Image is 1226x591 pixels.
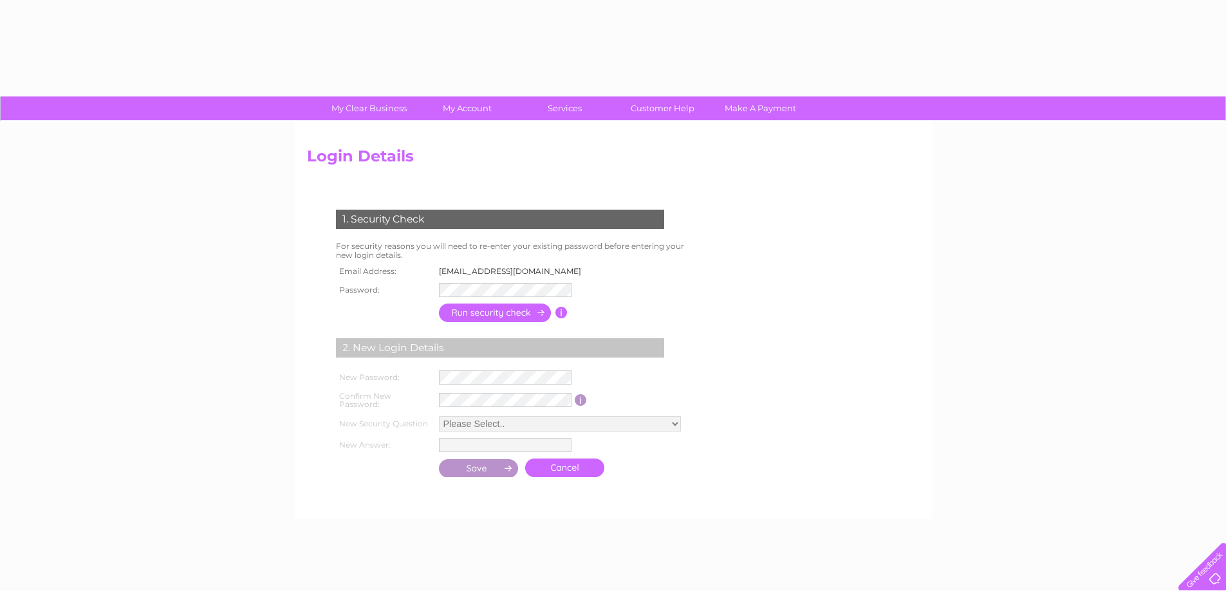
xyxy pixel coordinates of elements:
[525,459,604,477] a: Cancel
[316,96,422,120] a: My Clear Business
[575,394,587,406] input: Information
[333,413,436,435] th: New Security Question
[555,307,568,318] input: Information
[336,338,664,358] div: 2. New Login Details
[333,280,436,300] th: Password:
[609,96,716,120] a: Customer Help
[307,147,920,172] h2: Login Details
[436,263,592,280] td: [EMAIL_ADDRESS][DOMAIN_NAME]
[333,367,436,388] th: New Password:
[336,210,664,229] div: 1. Security Check
[707,96,813,120] a: Make A Payment
[333,388,436,414] th: Confirm New Password:
[414,96,520,120] a: My Account
[333,435,436,455] th: New Answer:
[333,263,436,280] th: Email Address:
[439,459,519,477] input: Submit
[512,96,618,120] a: Services
[333,239,698,263] td: For security reasons you will need to re-enter your existing password before entering your new lo...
